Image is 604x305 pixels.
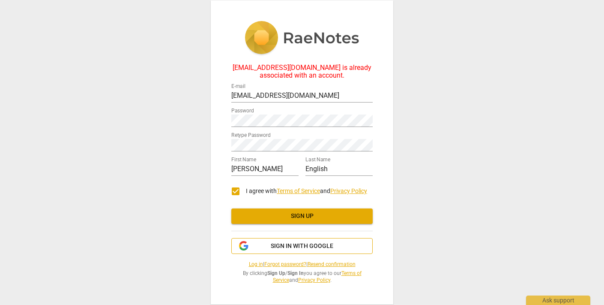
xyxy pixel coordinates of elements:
a: Privacy Policy [298,277,330,283]
label: First Name [231,157,256,162]
a: Forgot password? [264,261,306,267]
a: Resend confirmation [308,261,356,267]
b: Sign In [287,270,304,276]
label: Last Name [305,157,330,162]
span: Sign up [238,212,366,220]
label: Password [231,108,254,113]
div: Ask support [526,296,590,305]
b: Sign Up [267,270,285,276]
span: I agree with and [246,187,367,194]
img: 5ac2273c67554f335776073100b6d88f.svg [245,21,359,56]
span: By clicking / you agree to our and . [231,270,373,284]
label: Retype Password [231,133,271,138]
a: Log in [249,261,263,267]
span: Sign in with Google [271,242,333,251]
a: Terms of Service [273,270,362,284]
span: | | [231,261,373,268]
div: [EMAIL_ADDRESS][DOMAIN_NAME] is already associated with an account. [231,64,373,80]
button: Sign in with Google [231,238,373,254]
a: Terms of Service [277,187,320,194]
button: Sign up [231,208,373,224]
label: E-mail [231,84,245,89]
a: Privacy Policy [330,187,367,194]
